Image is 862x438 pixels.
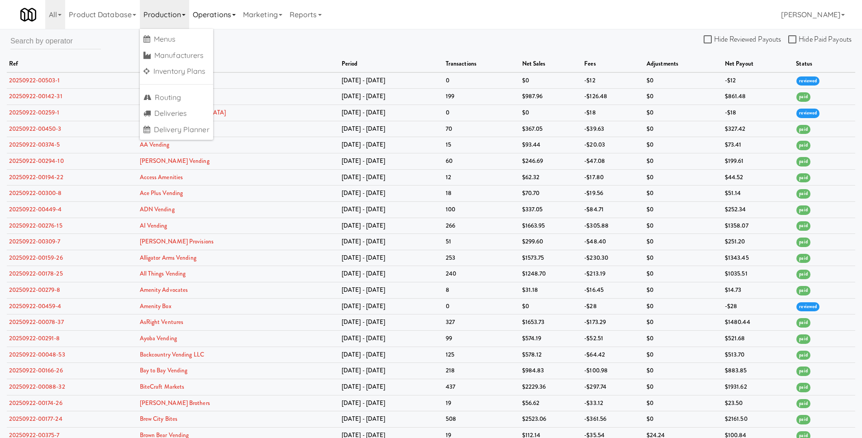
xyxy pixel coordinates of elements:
[9,318,64,326] a: 20250922-00078-37
[443,411,520,428] td: 508
[9,414,62,423] a: 20250922-00177-24
[140,205,175,214] a: ADN Vending
[723,56,794,72] th: net payout
[140,382,185,391] a: BiteCraft Markets
[582,395,644,411] td: -$33.12
[339,411,443,428] td: [DATE] - [DATE]
[443,234,520,250] td: 51
[582,266,644,282] td: -$213.19
[140,414,178,423] a: Brew City Bites
[339,89,443,105] td: [DATE] - [DATE]
[520,347,582,363] td: $578.12
[9,221,62,230] a: 20250922-00276-15
[9,205,62,214] a: 20250922-00449-4
[443,347,520,363] td: 125
[644,72,723,89] td: $0
[582,121,644,137] td: -$39.63
[7,56,138,72] th: ref
[644,121,723,137] td: $0
[140,105,213,122] a: Deliveries
[520,379,582,395] td: $2229.36
[339,395,443,411] td: [DATE] - [DATE]
[520,137,582,153] td: $93.44
[644,411,723,428] td: $0
[9,157,64,165] a: 20250922-00294-10
[520,218,582,234] td: $1663.95
[339,363,443,379] td: [DATE] - [DATE]
[443,201,520,218] td: 100
[339,218,443,234] td: [DATE] - [DATE]
[9,140,60,149] a: 20250922-00374-5
[796,238,810,247] span: paid
[9,92,62,100] a: 20250922-00142-31
[796,367,810,376] span: paid
[520,250,582,266] td: $1573.75
[582,89,644,105] td: -$126.48
[644,266,723,282] td: $0
[582,72,644,89] td: -$12
[140,189,183,197] a: Ace Plus Vending
[443,186,520,202] td: 18
[443,169,520,186] td: 12
[339,379,443,395] td: [DATE] - [DATE]
[796,318,810,328] span: paid
[644,298,723,314] td: $0
[644,379,723,395] td: $0
[520,72,582,89] td: $0
[140,90,213,106] a: Routing
[644,218,723,234] td: $0
[9,302,62,310] a: 20250922-00459-4
[339,250,443,266] td: [DATE] - [DATE]
[520,314,582,331] td: $1653.73
[723,169,794,186] td: $44.52
[723,266,794,282] td: $1035.51
[582,314,644,331] td: -$173.29
[723,363,794,379] td: $883.85
[140,221,167,230] a: AI Vending
[520,56,582,72] th: net sales
[9,366,63,375] a: 20250922-00166-26
[520,298,582,314] td: $0
[443,153,520,169] td: 60
[644,363,723,379] td: $0
[443,282,520,299] td: 8
[140,399,210,407] a: [PERSON_NAME] Brothers
[443,137,520,153] td: 15
[796,109,819,118] span: reviewed
[723,234,794,250] td: $251.20
[339,347,443,363] td: [DATE] - [DATE]
[644,56,723,72] th: adjustments
[582,153,644,169] td: -$47.08
[9,350,65,359] a: 20250922-00048-53
[723,379,794,395] td: $1931.62
[796,334,810,344] span: paid
[788,33,852,46] label: Hide Paid Payouts
[796,92,810,102] span: paid
[140,140,170,149] a: AA Vending
[339,121,443,137] td: [DATE] - [DATE]
[140,269,186,278] a: All Things Vending
[443,89,520,105] td: 199
[9,269,63,278] a: 20250922-00178-25
[520,411,582,428] td: $2523.06
[140,286,188,294] a: Amenity Advocates
[339,298,443,314] td: [DATE] - [DATE]
[443,121,520,137] td: 70
[9,124,62,133] a: 20250922-00450-3
[723,411,794,428] td: $2161.50
[9,334,60,343] a: 20250922-00291-8
[723,153,794,169] td: $199.61
[520,331,582,347] td: $574.19
[644,395,723,411] td: $0
[582,105,644,121] td: -$18
[723,218,794,234] td: $1358.07
[140,157,210,165] a: [PERSON_NAME] Vending
[520,201,582,218] td: $337.05
[140,334,177,343] a: Ayoba Vending
[339,282,443,299] td: [DATE] - [DATE]
[796,286,810,295] span: paid
[582,411,644,428] td: -$361.56
[9,237,61,246] a: 20250922-00309-7
[9,382,65,391] a: 20250922-00088-32
[140,31,213,48] a: Menus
